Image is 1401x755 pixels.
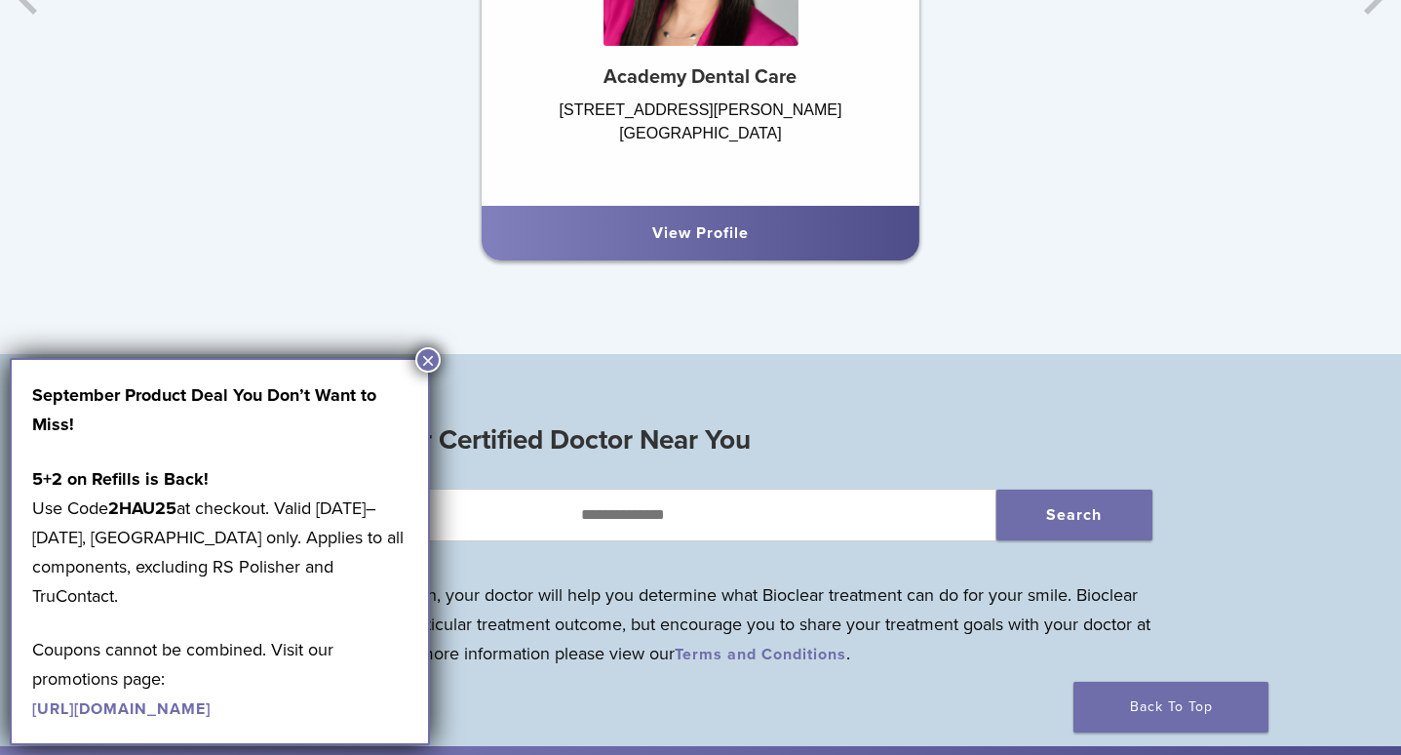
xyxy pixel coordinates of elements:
button: Search [996,490,1152,540]
strong: Academy Dental Care [603,65,797,89]
p: Use Code at checkout. Valid [DATE]–[DATE], [GEOGRAPHIC_DATA] only. Applies to all components, exc... [32,464,408,611]
a: Back To Top [1073,682,1268,733]
div: [STREET_ADDRESS][PERSON_NAME] [GEOGRAPHIC_DATA] [482,99,919,186]
p: During your consultation, your doctor will help you determine what Bioclear treatment can do for ... [250,580,1152,668]
strong: 5+2 on Refills is Back! [32,468,209,490]
a: Terms and Conditions [675,645,846,664]
a: [URL][DOMAIN_NAME] [32,699,211,719]
strong: 2HAU25 [108,497,176,519]
a: View Profile [652,223,749,243]
p: Coupons cannot be combined. Visit our promotions page: [32,635,408,723]
button: Close [415,347,441,373]
h3: Find a Bioclear Certified Doctor Near You [250,417,1152,463]
strong: September Product Deal You Don’t Want to Miss! [32,384,376,435]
